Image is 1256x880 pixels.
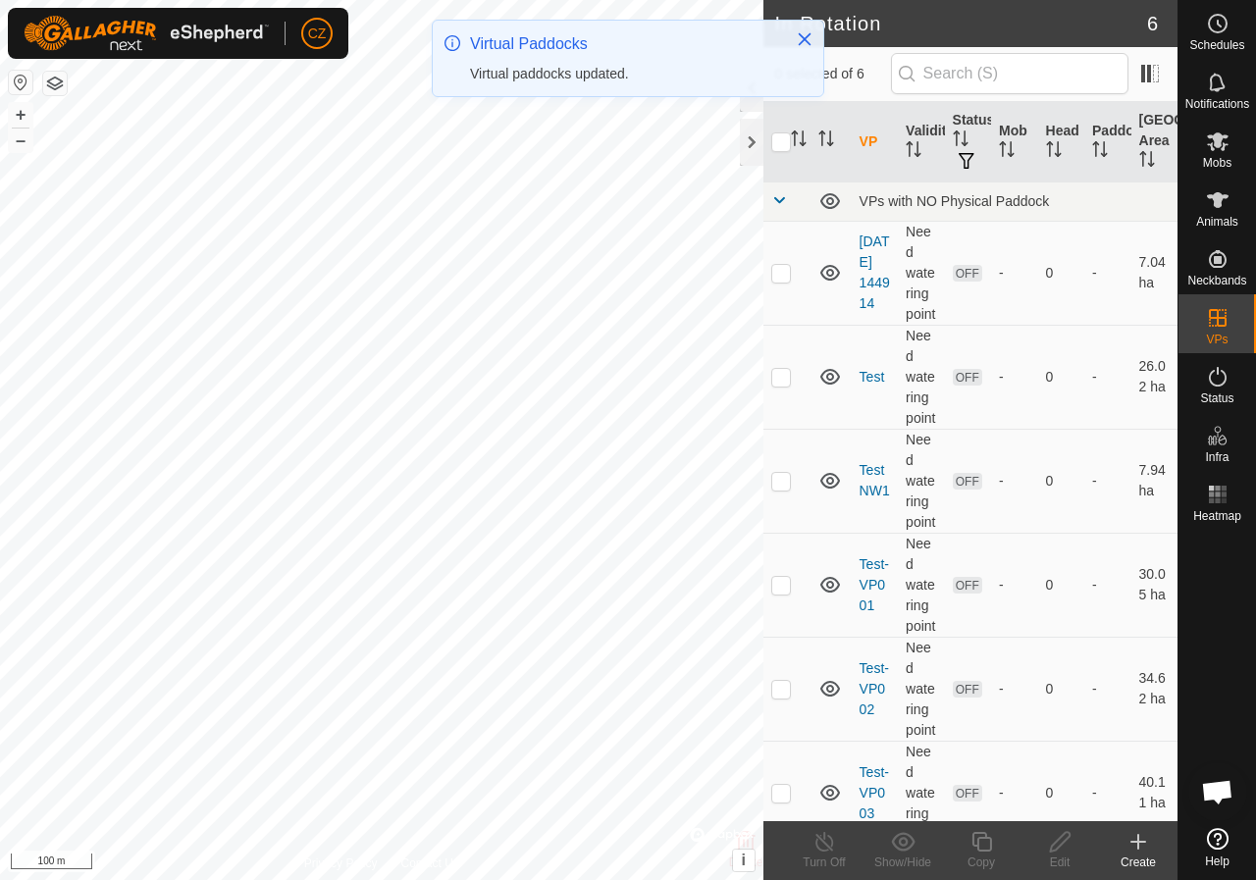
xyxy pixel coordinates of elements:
div: - [999,367,1029,388]
td: 7.04 ha [1131,221,1177,325]
h2: In Rotation [775,12,1147,35]
th: Validity [898,102,944,182]
span: CZ [308,24,327,44]
span: Help [1205,855,1230,867]
a: Test [860,369,885,385]
a: Privacy Policy [304,854,378,872]
span: i [741,852,745,868]
img: Gallagher Logo [24,16,269,51]
div: Turn Off [785,854,863,871]
p-sorticon: Activate to sort [999,144,1015,160]
span: OFF [953,369,982,386]
a: Test NW1 [860,462,890,498]
div: Show/Hide [863,854,942,871]
th: [GEOGRAPHIC_DATA] Area [1131,102,1177,182]
input: Search (S) [891,53,1128,94]
p-sorticon: Activate to sort [818,133,834,149]
td: 30.05 ha [1131,533,1177,637]
td: 0 [1038,325,1084,429]
button: i [733,850,755,871]
div: Virtual Paddocks [470,32,776,56]
button: – [9,129,32,152]
td: 0 [1038,533,1084,637]
span: VPs [1206,334,1228,345]
span: Infra [1205,451,1229,463]
div: - [999,575,1029,595]
span: Animals [1196,216,1238,228]
button: Reset Map [9,71,32,94]
p-sorticon: Activate to sort [1139,154,1155,170]
div: - [999,679,1029,699]
a: Contact Us [400,854,458,872]
a: Test-VP001 [860,556,889,613]
div: Virtual paddocks updated. [470,64,776,84]
div: Open chat [1188,762,1247,821]
span: Schedules [1189,39,1244,51]
td: Need watering point [898,533,944,637]
span: Neckbands [1187,275,1246,286]
td: 26.02 ha [1131,325,1177,429]
button: Map Layers [43,72,67,95]
div: - [999,471,1029,492]
td: - [1084,533,1130,637]
p-sorticon: Activate to sort [906,144,921,160]
a: Test-VP003 [860,764,889,821]
span: OFF [953,681,982,698]
td: 34.62 ha [1131,637,1177,741]
th: Paddock [1084,102,1130,182]
td: 0 [1038,741,1084,845]
td: Need watering point [898,429,944,533]
a: Test-VP002 [860,660,889,717]
a: [DATE] 144914 [860,233,890,311]
div: - [999,263,1029,284]
td: 0 [1038,637,1084,741]
div: - [999,783,1029,803]
span: OFF [953,785,982,802]
td: - [1084,221,1130,325]
td: 0 [1038,221,1084,325]
td: - [1084,741,1130,845]
a: Help [1178,820,1256,875]
span: Mobs [1203,157,1231,169]
th: Mob [991,102,1037,182]
p-sorticon: Activate to sort [791,133,807,149]
span: OFF [953,265,982,282]
span: OFF [953,473,982,490]
td: 40.11 ha [1131,741,1177,845]
th: Head [1038,102,1084,182]
button: + [9,103,32,127]
th: VP [852,102,898,182]
td: - [1084,325,1130,429]
th: Status [945,102,991,182]
span: Status [1200,392,1233,404]
div: Copy [942,854,1020,871]
td: 0 [1038,429,1084,533]
div: VPs with NO Physical Paddock [860,193,1170,209]
div: Edit [1020,854,1099,871]
p-sorticon: Activate to sort [1092,144,1108,160]
span: Heatmap [1193,510,1241,522]
td: Need watering point [898,637,944,741]
td: Need watering point [898,741,944,845]
td: Need watering point [898,325,944,429]
td: - [1084,429,1130,533]
span: 0 selected of 6 [775,64,891,84]
button: Close [791,26,818,53]
span: Notifications [1185,98,1249,110]
div: Create [1099,854,1177,871]
span: 6 [1147,9,1158,38]
p-sorticon: Activate to sort [1046,144,1062,160]
span: OFF [953,577,982,594]
td: Need watering point [898,221,944,325]
p-sorticon: Activate to sort [953,133,968,149]
td: - [1084,637,1130,741]
td: 7.94 ha [1131,429,1177,533]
